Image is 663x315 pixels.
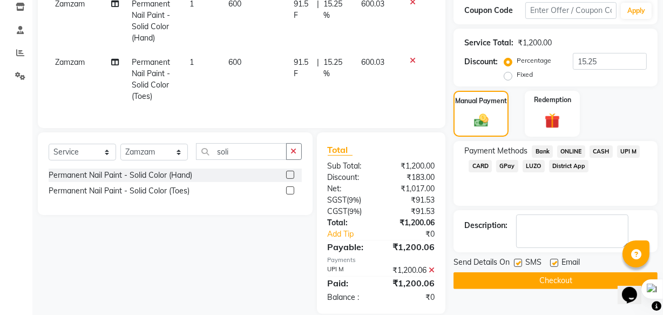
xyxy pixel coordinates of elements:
[320,206,381,217] div: ( )
[549,160,589,172] span: District App
[328,144,353,156] span: Total
[320,217,381,229] div: Total:
[55,57,85,67] span: Zamzam
[454,272,658,289] button: Checkout
[320,160,381,172] div: Sub Total:
[381,265,443,276] div: ₹1,200.06
[391,229,443,240] div: ₹0
[320,240,381,253] div: Payable:
[496,160,518,172] span: GPay
[525,257,542,270] span: SMS
[381,183,443,195] div: ₹1,017.00
[455,96,507,106] label: Manual Payment
[590,145,613,158] span: CASH
[618,272,652,304] iframe: chat widget
[381,172,443,183] div: ₹183.00
[464,145,527,157] span: Payment Methods
[381,240,443,253] div: ₹1,200.06
[196,143,287,160] input: Search or Scan
[534,95,571,105] label: Redemption
[362,57,385,67] span: 600.03
[381,217,443,229] div: ₹1,200.06
[350,207,360,216] span: 9%
[320,292,381,303] div: Balance :
[317,57,319,79] span: |
[320,229,391,240] a: Add Tip
[320,195,381,206] div: ( )
[294,57,313,79] span: 91.5 F
[228,57,241,67] span: 600
[464,5,525,16] div: Coupon Code
[132,57,170,101] span: Permanent Nail Paint - Solid Color (Toes)
[517,56,551,65] label: Percentage
[469,160,492,172] span: CARD
[320,183,381,195] div: Net:
[320,277,381,290] div: Paid:
[454,257,510,270] span: Send Details On
[617,145,640,158] span: UPI M
[381,277,443,290] div: ₹1,200.06
[532,145,553,158] span: Bank
[464,37,513,49] div: Service Total:
[328,206,348,216] span: CGST
[320,265,381,276] div: UPI M
[381,292,443,303] div: ₹0
[381,160,443,172] div: ₹1,200.00
[349,196,360,204] span: 9%
[381,206,443,217] div: ₹91.53
[523,160,545,172] span: LUZO
[561,257,580,270] span: Email
[49,185,190,197] div: Permanent Nail Paint - Solid Color (Toes)
[540,111,565,130] img: _gift.svg
[525,2,617,19] input: Enter Offer / Coupon Code
[621,3,652,19] button: Apply
[557,145,585,158] span: ONLINE
[328,256,435,265] div: Payments
[518,37,552,49] div: ₹1,200.00
[323,57,348,79] span: 15.25 %
[470,112,493,129] img: _cash.svg
[49,170,192,181] div: Permanent Nail Paint - Solid Color (Hand)
[328,195,347,205] span: SGST
[517,70,533,79] label: Fixed
[190,57,194,67] span: 1
[464,56,498,68] div: Discount:
[464,220,508,231] div: Description:
[320,172,381,183] div: Discount:
[381,195,443,206] div: ₹91.53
